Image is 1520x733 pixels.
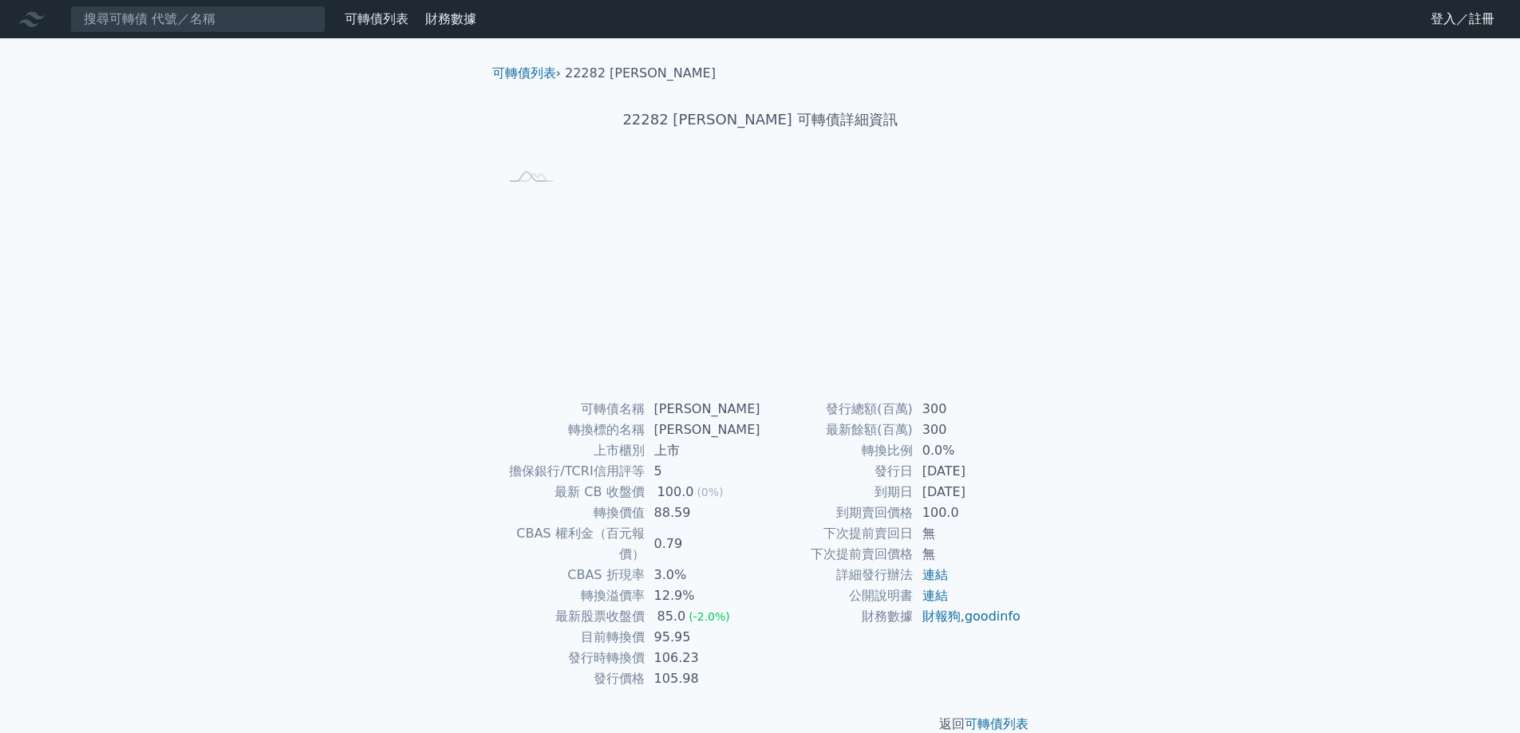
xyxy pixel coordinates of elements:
td: 到期日 [760,482,913,502]
td: 最新股票收盤價 [499,606,645,627]
a: 可轉債列表 [345,11,409,26]
input: 搜尋可轉債 代號／名稱 [70,6,326,33]
td: 無 [913,523,1022,544]
td: 轉換溢價率 [499,585,645,606]
td: [DATE] [913,461,1022,482]
td: 下次提前賣回價格 [760,544,913,565]
td: 可轉債名稱 [499,399,645,420]
td: [PERSON_NAME] [645,399,760,420]
a: goodinfo [965,609,1021,624]
td: 上市 [645,440,760,461]
td: 88.59 [645,502,760,523]
a: 財報狗 [922,609,961,624]
a: 連結 [922,588,948,603]
td: 0.79 [645,523,760,565]
div: 100.0 [654,482,697,502]
span: (0%) [697,486,723,499]
td: 發行總額(百萬) [760,399,913,420]
td: 5 [645,461,760,482]
td: 106.23 [645,648,760,668]
td: 100.0 [913,502,1022,523]
td: 下次提前賣回日 [760,523,913,544]
td: 300 [913,399,1022,420]
td: 12.9% [645,585,760,606]
td: CBAS 權利金（百元報價） [499,523,645,565]
td: 到期賣回價格 [760,502,913,523]
td: 擔保銀行/TCRI信用評等 [499,461,645,482]
h1: 22282 [PERSON_NAME] 可轉債詳細資訊 [480,108,1041,131]
td: 105.98 [645,668,760,689]
a: 連結 [922,567,948,582]
td: 發行時轉換價 [499,648,645,668]
td: 3.0% [645,565,760,585]
td: 0.0% [913,440,1022,461]
td: 轉換標的名稱 [499,420,645,440]
a: 可轉債列表 [492,65,556,81]
a: 登入／註冊 [1418,6,1507,32]
td: 95.95 [645,627,760,648]
td: 目前轉換價 [499,627,645,648]
a: 可轉債列表 [965,716,1028,731]
li: › [492,64,561,83]
td: 上市櫃別 [499,440,645,461]
td: 詳細發行辦法 [760,565,913,585]
td: , [913,606,1022,627]
td: 轉換價值 [499,502,645,523]
a: 財務數據 [425,11,476,26]
td: 發行價格 [499,668,645,689]
li: 22282 [PERSON_NAME] [565,64,716,83]
td: CBAS 折現率 [499,565,645,585]
td: 無 [913,544,1022,565]
iframe: Chat Widget [1440,656,1520,733]
td: 最新 CB 收盤價 [499,482,645,502]
td: 發行日 [760,461,913,482]
span: (-2.0%) [689,610,730,623]
div: 85.0 [654,606,689,627]
td: 轉換比例 [760,440,913,461]
td: [DATE] [913,482,1022,502]
td: 最新餘額(百萬) [760,420,913,440]
td: 300 [913,420,1022,440]
td: [PERSON_NAME] [645,420,760,440]
td: 財務數據 [760,606,913,627]
td: 公開說明書 [760,585,913,606]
